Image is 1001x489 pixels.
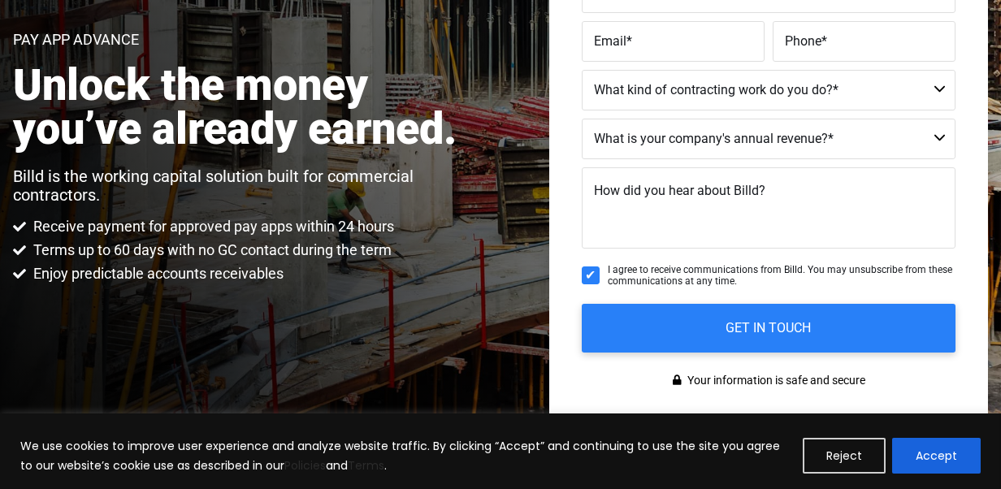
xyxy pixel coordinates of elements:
[785,33,821,49] span: Phone
[348,457,384,474] a: Terms
[582,304,955,353] input: GET IN TOUCH
[29,240,392,260] span: Terms up to 60 days with no GC contact during the term
[608,264,955,288] span: I agree to receive communications from Billd. You may unsubscribe from these communications at an...
[29,264,284,283] span: Enjoy predictable accounts receivables
[594,183,765,198] span: How did you hear about Billd?
[582,266,600,284] input: I agree to receive communications from Billd. You may unsubscribe from these communications at an...
[803,438,886,474] button: Reject
[29,217,394,236] span: Receive payment for approved pay apps within 24 hours
[13,63,474,151] h2: Unlock the money you’ve already earned.
[284,457,326,474] a: Policies
[13,167,474,205] p: Billd is the working capital solution built for commercial contractors.
[20,436,791,475] p: We use cookies to improve user experience and analyze website traffic. By clicking “Accept” and c...
[594,33,626,49] span: Email
[684,369,866,392] span: Your information is safe and secure
[892,438,981,474] button: Accept
[13,32,139,47] h1: Pay App Advance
